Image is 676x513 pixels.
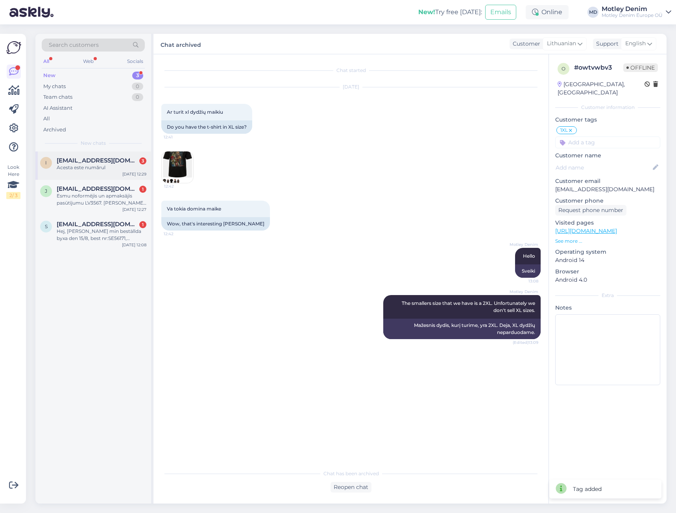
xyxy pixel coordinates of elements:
[139,157,146,164] div: 3
[323,470,379,477] span: Chat has been archived
[560,128,568,133] span: 1XL
[555,197,660,205] p: Customer phone
[555,276,660,284] p: Android 4.0
[6,40,21,55] img: Askly Logo
[555,151,660,160] p: Customer name
[45,223,48,229] span: s
[555,104,660,111] div: Customer information
[161,67,541,74] div: Chat started
[555,137,660,148] input: Add a tag
[573,485,602,493] div: Tag added
[42,56,51,66] div: All
[132,83,143,90] div: 0
[602,12,663,18] div: Motley Denim Europe OÜ
[555,205,626,216] div: Request phone number
[81,56,95,66] div: Web
[526,5,569,19] div: Online
[523,253,535,259] span: Hello
[43,126,66,134] div: Archived
[139,221,146,228] div: 1
[122,207,146,212] div: [DATE] 12:27
[43,72,55,79] div: New
[509,289,538,295] span: Motley Denim
[57,157,139,164] span: iusty1nic@gmail.com
[161,83,541,90] div: [DATE]
[555,116,660,124] p: Customer tags
[139,186,146,193] div: 1
[402,300,536,313] span: The smallers size that we have is a 2XL. Unfortunately we don't sell XL sizes.
[45,160,47,166] span: i
[43,115,50,123] div: All
[555,219,660,227] p: Visited pages
[510,40,540,48] div: Customer
[623,63,658,72] span: Offline
[122,242,146,248] div: [DATE] 12:08
[547,39,576,48] span: Lithuanian
[167,109,223,115] span: Ar turit xl dydžių maikiu
[574,63,623,72] div: # owtvwbv3
[561,66,565,72] span: o
[164,183,194,189] span: 12:42
[418,8,435,16] b: New!
[555,185,660,194] p: [EMAIL_ADDRESS][DOMAIN_NAME]
[555,238,660,245] p: See more ...
[383,319,541,339] div: Mažesnis dydis, kurį turime, yra 2XL. Deja, XL dydžių neparduodame.
[164,231,193,237] span: 12:42
[6,164,20,199] div: Look Here
[161,120,252,134] div: Do you have the t-shirt in XL size?
[49,41,99,49] span: Search customers
[57,228,146,242] div: Hej, [PERSON_NAME] min beställda byxa den 15/8, best nr:SE56171, [DOMAIN_NAME]: 169103-700-8XL .H...
[418,7,482,17] div: Try free [DATE]:
[593,40,619,48] div: Support
[555,227,617,234] a: [URL][DOMAIN_NAME]
[164,134,193,140] span: 12:41
[625,39,646,48] span: English
[122,171,146,177] div: [DATE] 12:29
[162,151,193,183] img: Attachment
[43,104,72,112] div: AI Assistant
[132,72,143,79] div: 3
[509,278,538,284] span: 13:08
[57,164,146,171] div: Acesta este numărul
[555,248,660,256] p: Operating system
[602,6,671,18] a: Motley DenimMotley Denim Europe OÜ
[57,221,139,228] span: slohnn@hotmail.com
[509,340,538,345] span: (Edited) 13:09
[555,256,660,264] p: Android 14
[57,185,139,192] span: juris@apollo.lv
[6,192,20,199] div: 2 / 3
[81,140,106,147] span: New chats
[161,217,270,231] div: Wow, that's interesting [PERSON_NAME]
[43,83,66,90] div: My chats
[126,56,145,66] div: Socials
[161,39,201,49] label: Chat archived
[485,5,516,20] button: Emails
[57,192,146,207] div: Esmu noformējis un apmaksājis pasūtījumu LV3567. [PERSON_NAME] pievienot Motley Denim [GEOGRAPHIC...
[167,206,221,212] span: Va tokia domina maike
[555,177,660,185] p: Customer email
[509,242,538,247] span: Motley Denim
[556,163,651,172] input: Add name
[558,80,645,97] div: [GEOGRAPHIC_DATA], [GEOGRAPHIC_DATA]
[45,188,47,194] span: j
[602,6,663,12] div: Motley Denim
[43,93,72,101] div: Team chats
[555,268,660,276] p: Browser
[515,264,541,278] div: Sveiki
[587,7,598,18] div: MD
[331,482,371,493] div: Reopen chat
[132,93,143,101] div: 0
[555,292,660,299] div: Extra
[555,304,660,312] p: Notes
